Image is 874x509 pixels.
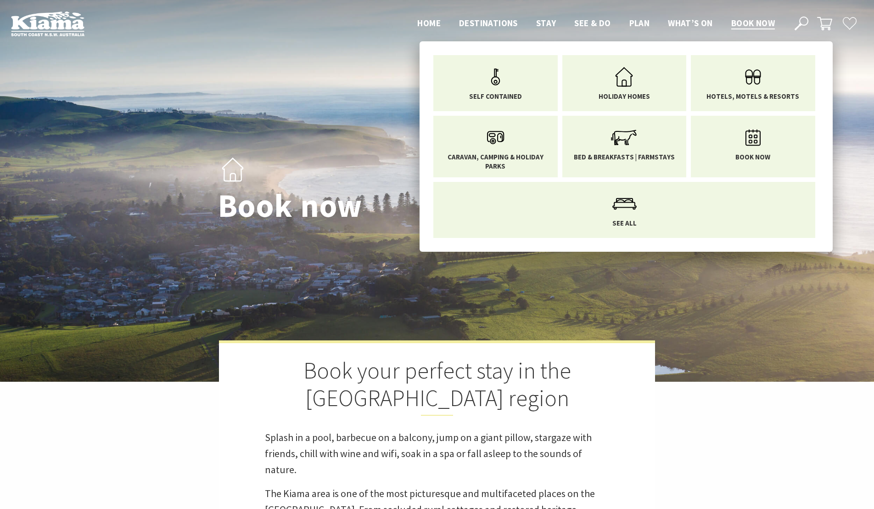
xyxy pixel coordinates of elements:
span: Destinations [459,17,518,28]
span: What’s On [668,17,713,28]
span: Plan [629,17,650,28]
span: Hotels, Motels & Resorts [706,92,799,101]
img: Kiama Logo [11,11,84,36]
span: Stay [536,17,556,28]
p: Splash in a pool, barbecue on a balcony, jump on a giant pillow, stargaze with friends, chill wit... [265,430,609,478]
h2: Book your perfect stay in the [GEOGRAPHIC_DATA] region [265,357,609,416]
span: Self Contained [469,92,522,101]
nav: Main Menu [408,16,784,31]
span: Bed & Breakfasts | Farmstays [574,153,675,162]
h1: Book now [218,188,477,223]
span: See & Do [574,17,611,28]
span: Book now [735,153,770,162]
span: Caravan, Camping & Holiday Parks [440,153,551,170]
span: Holiday Homes [599,92,650,101]
span: Book now [731,17,775,28]
span: See All [612,219,637,228]
span: Home [417,17,441,28]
